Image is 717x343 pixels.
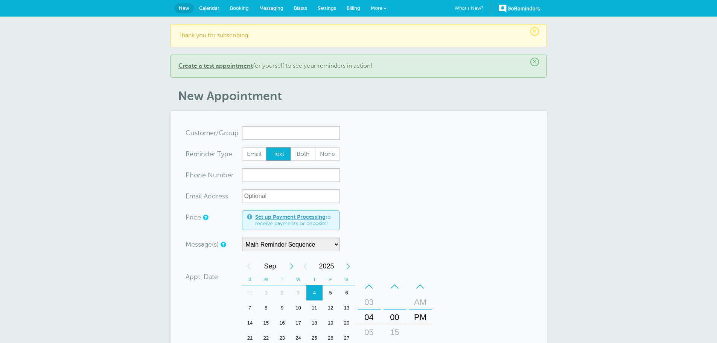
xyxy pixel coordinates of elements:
[306,316,323,331] div: Thursday, September 18
[274,316,290,331] div: 16
[178,63,253,69] a: Create a test appointment
[274,285,290,300] div: 2
[242,316,258,331] div: 14
[242,316,258,331] div: Sunday, September 14
[266,148,291,160] span: Text
[255,214,335,227] span: to receive payments or deposits!
[386,325,404,340] div: 15
[242,285,258,300] div: Sunday, August 31
[230,5,249,11] span: Booking
[360,310,378,325] div: 04
[221,242,225,247] a: Simple templates and custom messages will use the reminder schedule set under Settings > Reminder...
[178,32,539,39] p: Thank you for subscribing!
[259,5,283,11] span: Messaging
[258,285,274,300] div: 1
[255,214,326,220] a: Set up Payment Processing
[530,27,539,36] span: ×
[298,259,312,274] div: Previous Year
[258,285,274,300] div: Monday, September 1
[323,316,339,331] div: 19
[274,300,290,316] div: Tuesday, September 9
[274,285,290,300] div: Tuesday, September 2
[290,300,306,316] div: 10
[323,316,339,331] div: Friday, September 19
[256,259,285,274] span: September
[242,300,258,316] div: Sunday, September 7
[179,5,189,11] span: New
[339,316,355,331] div: Saturday, September 20
[274,300,290,316] div: 9
[339,316,355,331] div: 20
[290,316,306,331] div: Wednesday, September 17
[290,285,306,300] div: 3
[186,189,242,203] div: ress
[347,5,360,11] span: Billing
[455,3,491,15] a: What's New?
[290,316,306,331] div: 17
[341,259,355,274] div: Next Year
[285,259,298,274] div: Next Month
[274,274,290,285] th: T
[323,274,339,285] th: F
[312,259,341,274] span: 2025
[290,285,306,300] div: Wednesday, September 3
[323,285,339,300] div: 5
[274,316,290,331] div: Tuesday, September 16
[318,5,336,11] span: Settings
[242,300,258,316] div: 7
[306,274,323,285] th: T
[291,148,315,160] span: Both
[242,148,266,160] span: Email
[186,151,232,157] label: Reminder Type
[186,126,242,140] div: tomer/Group
[242,274,258,285] th: S
[306,285,323,300] div: Today, Thursday, September 4
[290,300,306,316] div: Wednesday, September 10
[291,147,315,161] label: Both
[306,300,323,316] div: Thursday, September 11
[258,300,274,316] div: 8
[186,214,201,221] label: Price
[266,147,291,161] label: Text
[186,172,198,178] span: Pho
[242,259,256,274] div: Previous Month
[306,300,323,316] div: 11
[186,241,219,248] label: Message(s)
[199,5,219,11] span: Calendar
[360,295,378,310] div: 03
[198,172,217,178] span: ne Nu
[339,285,355,300] div: Saturday, September 6
[290,274,306,285] th: W
[186,168,242,182] div: mber
[306,285,323,300] div: 4
[199,193,216,200] span: il Add
[178,89,547,103] h1: New Appointment
[323,300,339,316] div: 12
[323,300,339,316] div: Friday, September 12
[242,147,267,161] label: Email
[530,58,539,66] span: ×
[323,285,339,300] div: Friday, September 5
[339,274,355,285] th: S
[339,285,355,300] div: 6
[203,215,207,220] a: An optional price for the appointment. If you set a price, you can include a payment link in your...
[242,189,340,203] input: Optional
[306,316,323,331] div: 18
[186,273,218,280] label: Appt. Date
[360,325,378,340] div: 05
[294,5,307,11] span: Blasts
[315,148,339,160] span: None
[242,285,258,300] div: 31
[315,147,340,161] label: None
[178,63,539,70] p: for yourself to see your reminders in action!
[258,316,274,331] div: Monday, September 15
[371,5,382,11] span: More
[386,310,404,325] div: 00
[411,310,429,325] div: PM
[186,130,198,136] span: Cus
[174,3,194,13] a: New
[339,300,355,316] div: Saturday, September 13
[258,300,274,316] div: Monday, September 8
[258,274,274,285] th: M
[258,316,274,331] div: 15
